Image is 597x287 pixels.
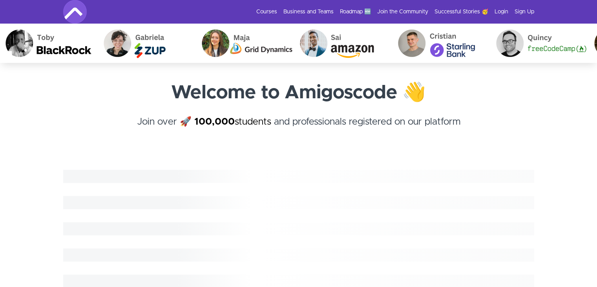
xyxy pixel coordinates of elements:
[194,117,271,127] a: 100,000students
[392,24,490,63] img: Cristian
[194,117,235,127] strong: 100,000
[256,8,277,16] a: Courses
[294,24,392,63] img: Sai
[196,24,294,63] img: Maja
[340,8,371,16] a: Roadmap 🆕
[435,8,488,16] a: Successful Stories 🥳
[495,8,508,16] a: Login
[283,8,334,16] a: Business and Teams
[490,24,588,63] img: Quincy
[515,8,534,16] a: Sign Up
[171,83,426,102] strong: Welcome to Amigoscode 👋
[377,8,428,16] a: Join the Community
[63,115,534,143] h4: Join over 🚀 and professionals registered on our platform
[98,24,196,63] img: Gabriela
